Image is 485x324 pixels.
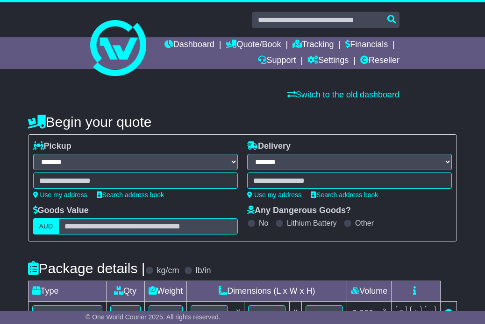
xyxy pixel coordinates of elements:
[247,141,291,152] label: Delivery
[144,281,187,302] td: Weight
[164,37,214,53] a: Dashboard
[376,309,386,318] span: m
[247,206,351,216] label: Any Dangerous Goods?
[287,219,337,227] label: Lithium Battery
[292,37,334,53] a: Tracking
[33,141,71,152] label: Pickup
[226,37,281,53] a: Quote/Book
[444,309,453,318] a: Remove this item
[28,114,457,130] h4: Begin your quote
[352,309,373,318] span: 0.000
[360,53,399,69] a: Reseller
[383,307,386,314] sup: 3
[33,218,59,234] label: AUD
[106,281,144,302] td: Qty
[33,191,87,199] a: Use my address
[157,266,179,276] label: kg/cm
[355,219,374,227] label: Other
[259,219,268,227] label: No
[345,37,388,53] a: Financials
[258,53,296,69] a: Support
[28,281,106,302] td: Type
[187,281,347,302] td: Dimensions (L x W x H)
[28,261,145,276] h4: Package details |
[97,191,164,199] a: Search address book
[347,281,392,302] td: Volume
[311,191,378,199] a: Search address book
[307,53,349,69] a: Settings
[86,313,221,321] span: © One World Courier 2025. All rights reserved.
[196,266,211,276] label: lb/in
[33,206,89,216] label: Goods Value
[247,191,301,199] a: Use my address
[287,90,399,99] a: Switch to the old dashboard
